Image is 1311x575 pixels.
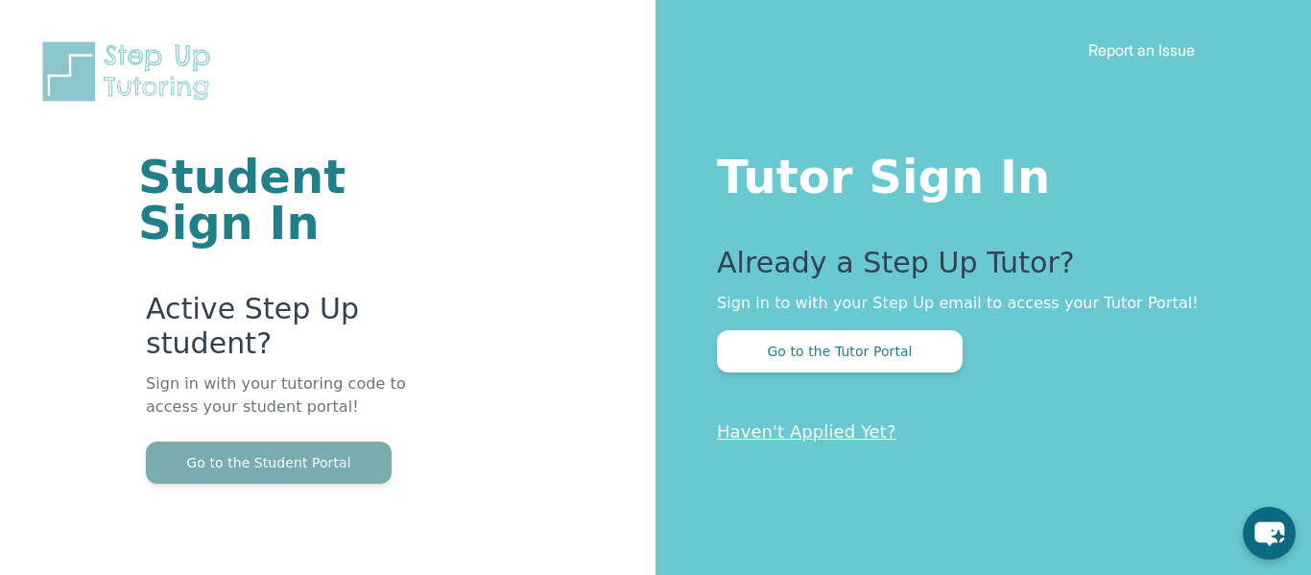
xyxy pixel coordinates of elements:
button: Go to the Student Portal [146,442,392,484]
a: Go to the Student Portal [146,453,392,471]
a: Go to the Tutor Portal [717,342,963,360]
p: Sign in to with your Step Up email to access your Tutor Portal! [717,292,1234,315]
p: Already a Step Up Tutor? [717,246,1234,292]
a: Haven't Applied Yet? [717,421,896,442]
h1: Student Sign In [138,154,425,246]
p: Active Step Up student? [146,292,425,372]
button: Go to the Tutor Portal [717,330,963,372]
p: Sign in with your tutoring code to access your student portal! [146,372,425,442]
button: chat-button [1243,507,1296,560]
a: Report an Issue [1088,40,1195,60]
img: Step Up Tutoring horizontal logo [38,38,223,105]
h1: Tutor Sign In [717,146,1234,200]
